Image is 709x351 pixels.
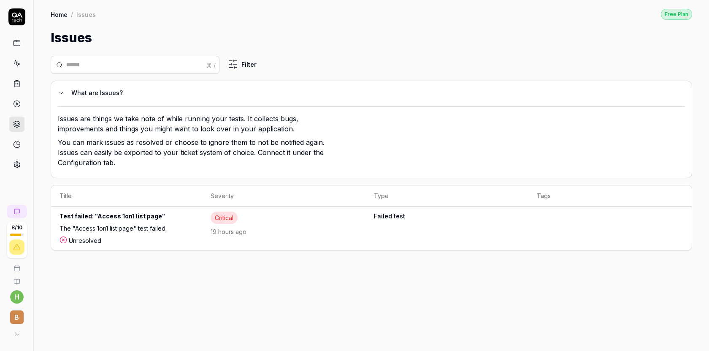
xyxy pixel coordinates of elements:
th: Title [51,185,202,207]
div: Critical [211,212,238,224]
div: ⌘ / [206,60,216,69]
th: Type [365,185,529,207]
th: Tags [528,185,692,207]
div: What are Issues? [71,88,678,98]
th: Severity [202,185,365,207]
button: Free Plan [661,8,692,20]
button: B [3,304,30,326]
span: B [10,310,24,324]
h1: Issues [51,28,92,47]
div: / [71,10,73,19]
div: The "Access 1on1 list page" test failed. [60,224,194,236]
a: New conversation [7,205,27,218]
time: 19 hours ago [211,228,246,235]
p: Issues are things we take note of while running your tests. It collects bugs, improvements and th... [58,114,332,137]
b: Failed test [374,212,520,220]
a: Documentation [3,272,30,285]
a: Home [51,10,68,19]
button: What are Issues? [58,88,678,98]
div: Issues [76,10,96,19]
div: Unresolved [60,236,194,245]
button: h [10,290,24,304]
button: Filter [223,56,262,73]
span: 8 / 10 [11,225,22,230]
p: You can mark issues as resolved or choose to ignore them to not be notified again. Issues can eas... [58,137,332,171]
div: Free Plan [661,9,692,20]
a: Book a call with us [3,258,30,272]
div: Test failed: "Access 1on1 list page" [60,212,194,224]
